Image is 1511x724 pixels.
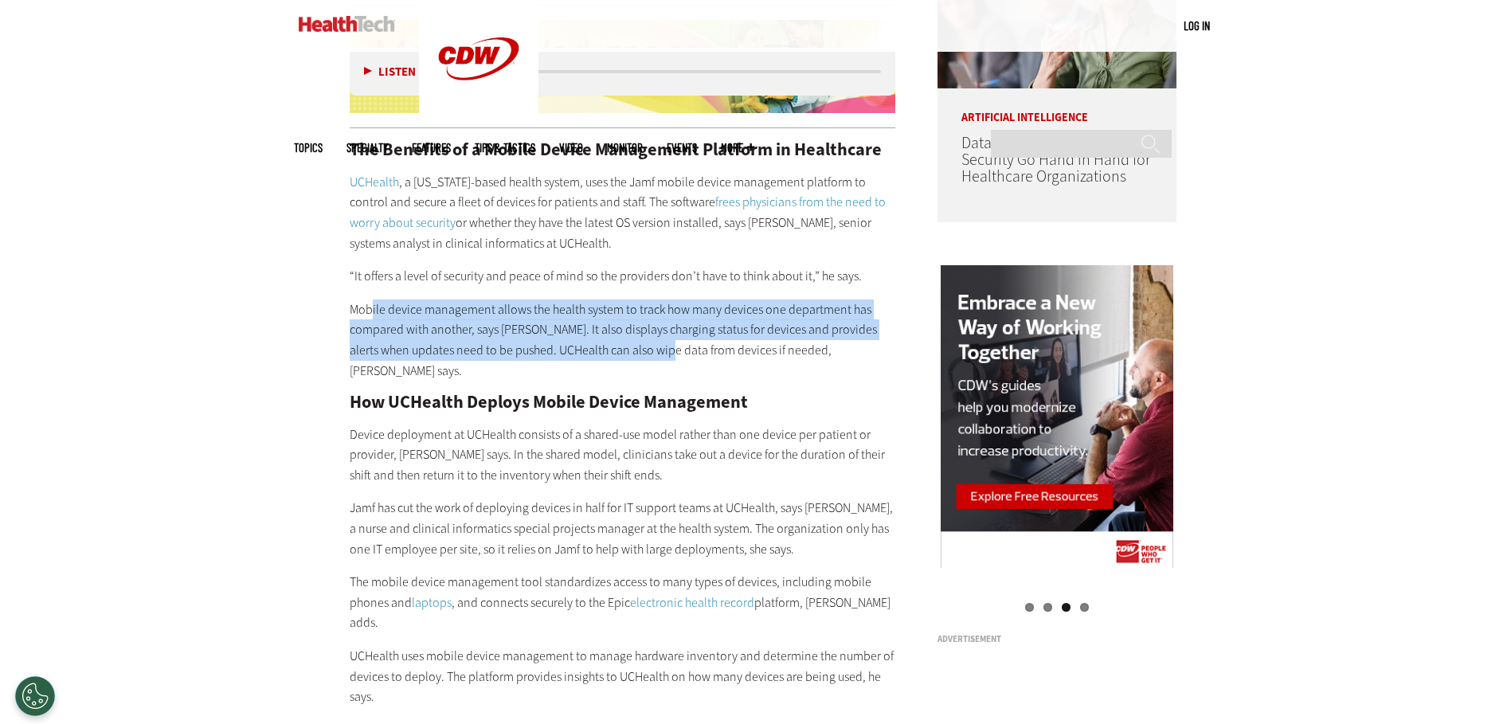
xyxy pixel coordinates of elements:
span: Specialty [346,142,388,154]
a: 1 [1025,603,1034,612]
a: Log in [1184,18,1210,33]
h2: How UCHealth Deploys Mobile Device Management [350,393,896,411]
p: UCHealth uses mobile device management to manage hardware inventory and determine the number of d... [350,646,896,707]
p: “It offers a level of security and peace of mind so the providers don’t have to think about it,” ... [350,266,896,287]
img: Home [299,16,395,32]
p: , a [US_STATE]-based health system, uses the Jamf mobile device management platform to control an... [350,172,896,253]
a: 3 [1062,603,1071,612]
a: CDW [419,105,538,122]
a: Video [559,142,583,154]
span: More [721,142,754,154]
a: Features [412,142,451,154]
a: Tips & Tactics [475,142,535,154]
p: Mobile device management allows the health system to track how many devices one department has co... [350,299,896,381]
a: Events [667,142,697,154]
div: Cookies Settings [15,676,55,716]
p: Jamf has cut the work of deploying devices in half for IT support teams at UCHealth, says [PERSON... [350,498,896,559]
a: MonITor [607,142,643,154]
a: 4 [1080,603,1089,612]
a: 2 [1043,603,1052,612]
a: UCHealth [350,174,399,190]
div: User menu [1184,18,1210,34]
a: laptops [412,594,452,611]
p: Device deployment at UCHealth consists of a shared-use model rather than one device per patient o... [350,425,896,486]
button: Open Preferences [15,676,55,716]
a: electronic health record [630,594,754,611]
a: Data Governance and AI Security Go Hand in Hand for Healthcare Organizations [961,132,1150,187]
p: The mobile device management tool standardizes access to many types of devices, including mobile ... [350,572,896,633]
span: Topics [294,142,323,154]
h3: Advertisement [938,635,1176,644]
img: modern collaboration right rail [941,265,1173,570]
